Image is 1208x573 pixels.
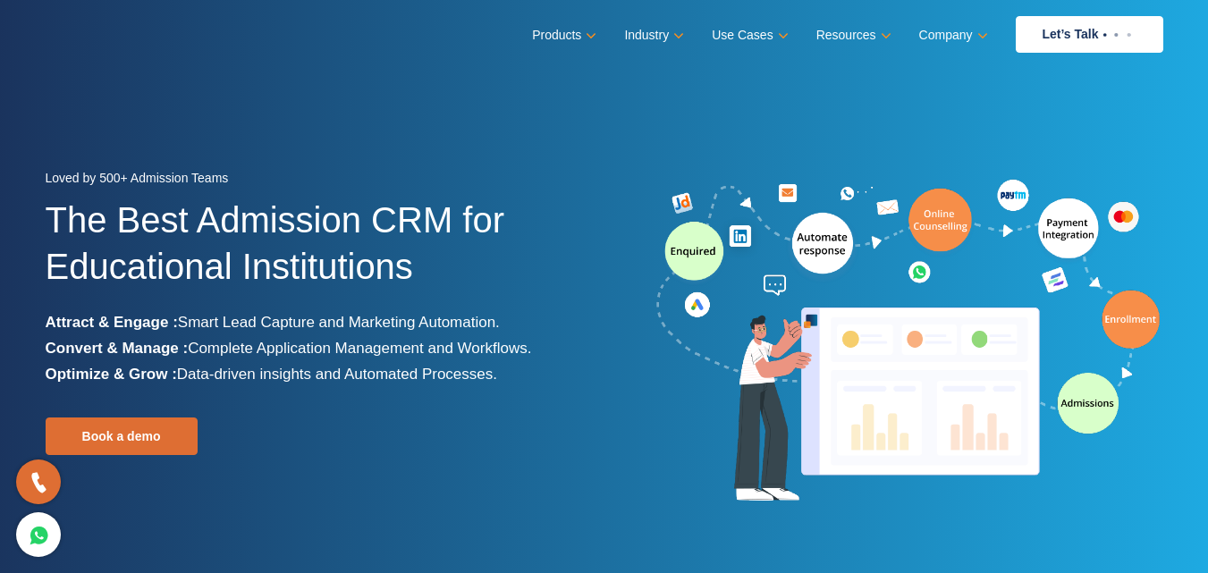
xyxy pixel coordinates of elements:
[177,366,497,383] span: Data-driven insights and Automated Processes.
[919,22,984,48] a: Company
[46,366,177,383] b: Optimize & Grow :
[188,340,531,357] span: Complete Application Management and Workflows.
[816,22,888,48] a: Resources
[46,197,591,309] h1: The Best Admission CRM for Educational Institutions
[46,314,178,331] b: Attract & Engage :
[712,22,784,48] a: Use Cases
[532,22,593,48] a: Products
[46,417,198,455] a: Book a demo
[654,175,1163,509] img: admission-software-home-page-header
[624,22,680,48] a: Industry
[46,165,591,197] div: Loved by 500+ Admission Teams
[178,314,500,331] span: Smart Lead Capture and Marketing Automation.
[1016,16,1163,53] a: Let’s Talk
[46,340,189,357] b: Convert & Manage :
